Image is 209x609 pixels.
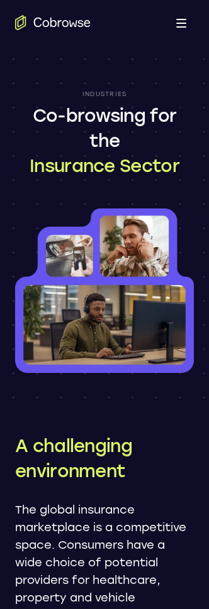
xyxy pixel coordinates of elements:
[15,153,194,178] span: Insurance Sector
[15,208,194,373] img: Co-browsing for the Insurance Sector
[82,90,127,98] p: Industries
[15,103,194,178] h1: Co-browsing for the
[15,433,194,483] h2: A challenging environment
[15,15,91,30] a: Go to the home page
